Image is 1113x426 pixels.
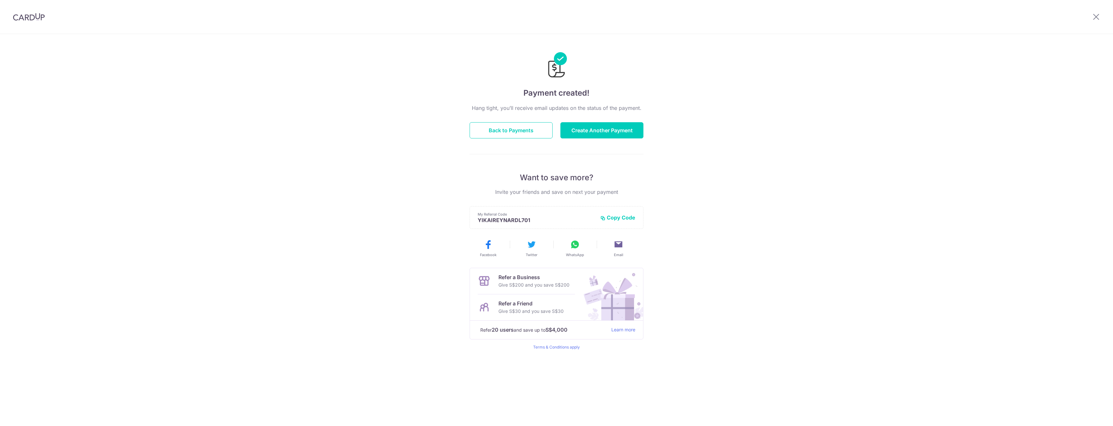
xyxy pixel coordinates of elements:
img: Refer [578,268,643,320]
a: Learn more [611,326,635,334]
button: Create Another Payment [560,122,643,138]
button: Twitter [512,239,551,257]
p: Give S$30 and you save S$30 [498,307,564,315]
span: Email [614,252,623,257]
span: Twitter [526,252,537,257]
p: My Referral Code [478,212,595,217]
button: WhatsApp [556,239,594,257]
button: Back to Payments [470,122,553,138]
strong: S$4,000 [545,326,568,334]
p: Invite your friends and save on next your payment [470,188,643,196]
p: Refer and save up to [480,326,606,334]
button: Copy Code [600,214,635,221]
p: Give S$200 and you save S$200 [498,281,569,289]
p: Refer a Business [498,273,569,281]
strong: 20 users [492,326,514,334]
span: Facebook [480,252,497,257]
p: Want to save more? [470,172,643,183]
p: Refer a Friend [498,300,564,307]
button: Email [599,239,638,257]
span: WhatsApp [566,252,584,257]
button: Facebook [469,239,507,257]
img: CardUp [13,13,45,21]
h4: Payment created! [470,87,643,99]
p: Hang tight, you’ll receive email updates on the status of the payment. [470,104,643,112]
img: Payments [546,52,567,79]
p: YIKAIREYNARDL701 [478,217,595,223]
a: Terms & Conditions apply [533,345,580,349]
